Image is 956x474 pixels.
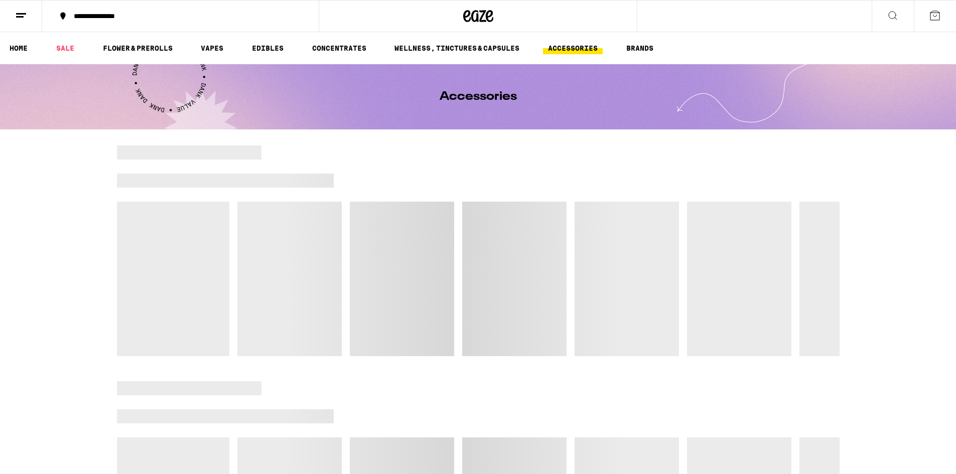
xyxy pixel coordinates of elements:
[440,91,517,103] h1: Accessories
[389,42,524,54] a: WELLNESS, TINCTURES & CAPSULES
[543,42,603,54] a: ACCESSORIES
[307,42,371,54] a: CONCENTRATES
[621,42,658,54] button: BRANDS
[247,42,289,54] a: EDIBLES
[5,42,33,54] a: HOME
[98,42,178,54] a: FLOWER & PREROLLS
[196,42,228,54] a: VAPES
[51,42,79,54] a: SALE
